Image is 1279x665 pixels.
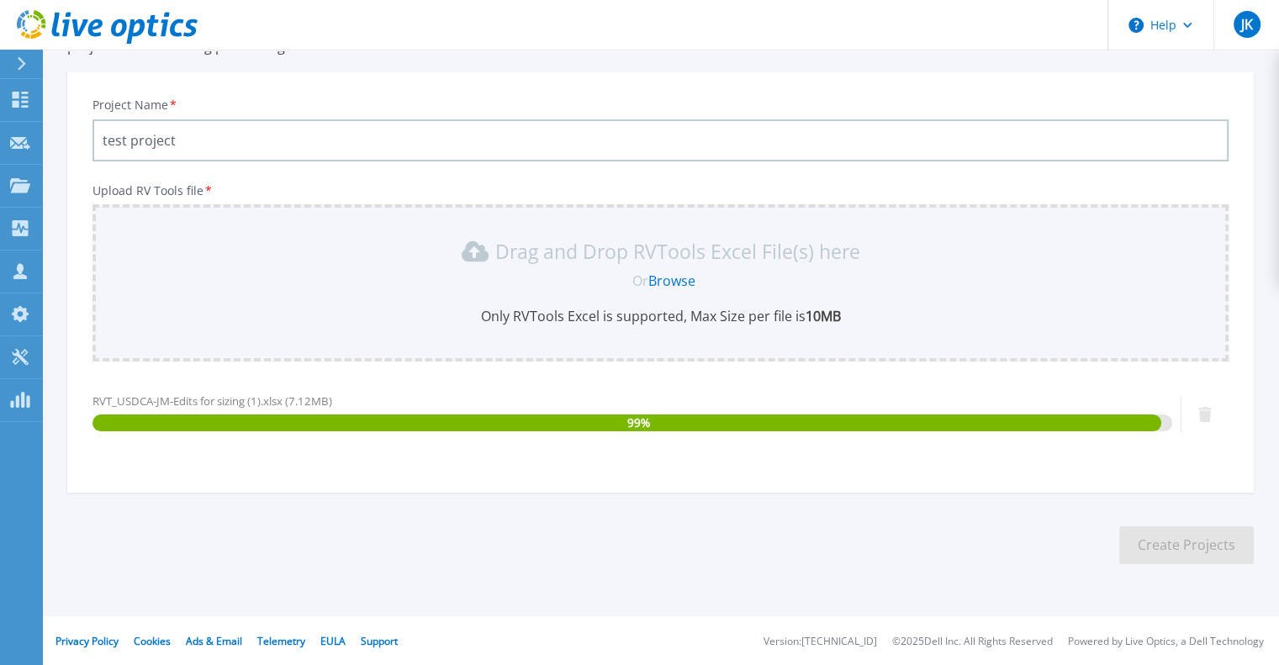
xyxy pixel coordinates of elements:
[134,634,171,648] a: Cookies
[92,393,332,409] span: RVT_USDCA-JM-Edits for sizing (1).xlsx (7.12MB)
[92,99,178,111] label: Project Name
[361,634,398,648] a: Support
[92,184,1229,198] p: Upload RV Tools file
[627,414,650,431] span: 99 %
[103,238,1218,325] div: Drag and Drop RVTools Excel File(s) here OrBrowseOnly RVTools Excel is supported, Max Size per fi...
[92,119,1229,161] input: Enter Project Name
[764,636,877,647] li: Version: [TECHNICAL_ID]
[648,272,695,290] a: Browse
[806,307,841,325] b: 10MB
[495,243,860,260] p: Drag and Drop RVTools Excel File(s) here
[55,634,119,648] a: Privacy Policy
[257,634,305,648] a: Telemetry
[103,307,1218,325] p: Only RVTools Excel is supported, Max Size per file is
[186,634,242,648] a: Ads & Email
[1119,526,1254,564] button: Create Projects
[632,272,648,290] span: Or
[892,636,1053,647] li: © 2025 Dell Inc. All Rights Reserved
[320,634,346,648] a: EULA
[1240,18,1252,31] span: JK
[1068,636,1264,647] li: Powered by Live Optics, a Dell Technology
